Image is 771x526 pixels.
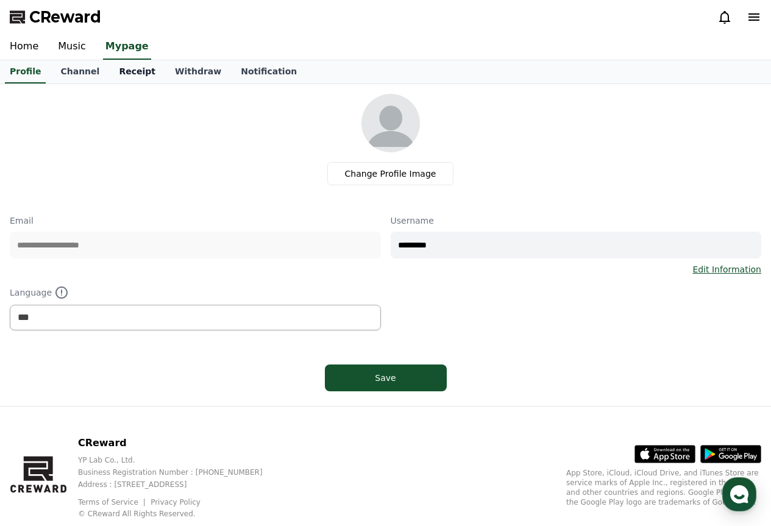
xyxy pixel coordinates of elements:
span: CReward [29,7,101,27]
div: Save [349,372,422,384]
a: Notification [231,60,307,84]
a: Channel [51,60,109,84]
a: Profile [5,60,46,84]
p: YP Lab Co., Ltd. [78,455,282,465]
img: profile_image [361,94,420,152]
p: App Store, iCloud, iCloud Drive, and iTunes Store are service marks of Apple Inc., registered in ... [566,468,761,507]
a: Music [48,34,96,60]
a: Edit Information [692,263,761,275]
p: Language [10,285,381,300]
a: Mypage [103,34,151,60]
span: Messages [101,405,137,415]
p: Email [10,215,381,227]
a: CReward [10,7,101,27]
a: Receipt [109,60,165,84]
button: Save [325,364,447,391]
a: Withdraw [165,60,231,84]
p: Business Registration Number : [PHONE_NUMBER] [78,467,282,477]
a: Settings [157,386,234,417]
p: Address : [STREET_ADDRESS] [78,480,282,489]
a: Messages [80,386,157,417]
a: Terms of Service [78,498,147,506]
a: Privacy Policy [151,498,201,506]
p: CReward [78,436,282,450]
span: Home [31,405,52,414]
span: Settings [180,405,210,414]
p: Username [391,215,762,227]
p: © CReward All Rights Reserved. [78,509,282,519]
label: Change Profile Image [327,162,454,185]
a: Home [4,386,80,417]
